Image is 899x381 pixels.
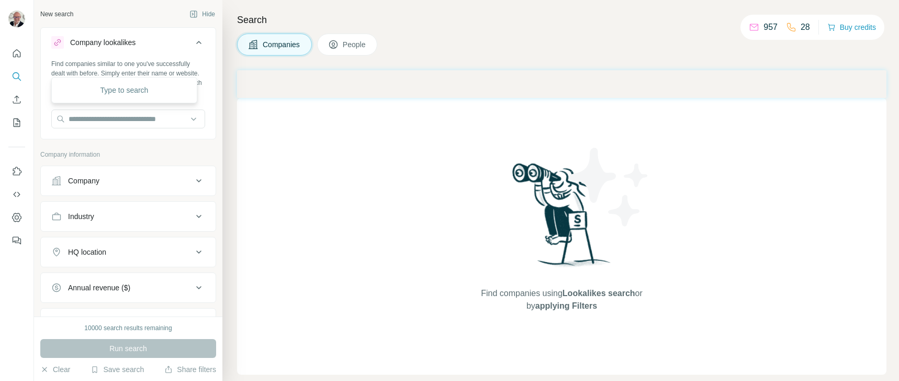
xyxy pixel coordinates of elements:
span: Lookalikes search [563,289,635,298]
button: Share filters [164,364,216,375]
div: New search [40,9,73,19]
button: HQ location [41,240,216,265]
p: 957 [763,21,778,34]
p: 28 [801,21,810,34]
button: Enrich CSV [8,90,25,109]
button: Search [8,67,25,86]
span: People [343,39,367,50]
button: Hide [182,6,222,22]
button: My lists [8,113,25,132]
button: Quick start [8,44,25,63]
div: Company [68,176,99,186]
button: Buy credits [827,20,876,35]
button: Industry [41,204,216,229]
img: Avatar [8,10,25,27]
iframe: Intercom live chat [863,345,889,371]
span: Find companies using or by [478,287,645,312]
div: 10000 search results remaining [84,323,172,333]
h4: Search [237,13,886,27]
button: Employees (size) [41,311,216,336]
img: Surfe Illustration - Stars [562,140,656,234]
button: Use Surfe API [8,185,25,204]
button: Dashboard [8,208,25,227]
div: Find companies similar to one you've successfully dealt with before. Simply enter their name or w... [51,59,205,97]
div: Annual revenue ($) [68,282,130,293]
button: Annual revenue ($) [41,275,216,300]
button: Company lookalikes [41,30,216,59]
button: Feedback [8,231,25,250]
button: Use Surfe on LinkedIn [8,162,25,181]
div: Industry [68,211,94,222]
span: applying Filters [535,301,597,310]
p: Company information [40,150,216,159]
button: Clear [40,364,70,375]
div: Company lookalikes [70,37,136,48]
iframe: Banner [237,70,886,98]
span: Companies [263,39,301,50]
div: HQ location [68,247,106,257]
div: Type to search [54,80,195,101]
button: Company [41,168,216,193]
img: Surfe Illustration - Woman searching with binoculars [508,160,616,277]
button: Save search [91,364,144,375]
